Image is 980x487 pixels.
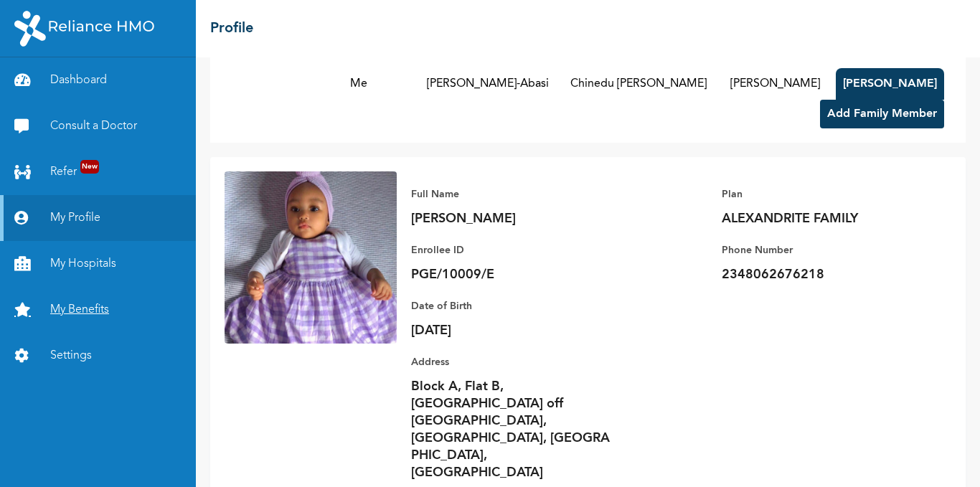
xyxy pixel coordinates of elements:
button: Me [305,68,413,100]
button: [PERSON_NAME] [721,68,829,100]
p: ALEXANDRITE FAMILY [722,210,923,227]
p: Enrollee ID [411,242,612,259]
button: [PERSON_NAME]-Abasi [420,68,556,100]
p: [PERSON_NAME] [411,210,612,227]
p: PGE/10009/E [411,266,612,283]
p: 2348062676218 [722,266,923,283]
p: Date of Birth [411,298,612,315]
p: Address [411,354,612,371]
img: RelianceHMO's Logo [14,11,154,47]
span: New [80,160,99,174]
img: Enrollee [225,171,397,344]
p: Phone Number [722,242,923,259]
p: [DATE] [411,322,612,339]
button: [PERSON_NAME] [836,68,944,100]
h2: Profile [210,18,253,39]
button: Chinedu [PERSON_NAME] [563,68,714,100]
button: Add Family Member [820,100,944,128]
p: Full Name [411,186,612,203]
p: Plan [722,186,923,203]
p: Block A, Flat B, [GEOGRAPHIC_DATA] off [GEOGRAPHIC_DATA], [GEOGRAPHIC_DATA], [GEOGRAPHIC_DATA], [... [411,378,612,481]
